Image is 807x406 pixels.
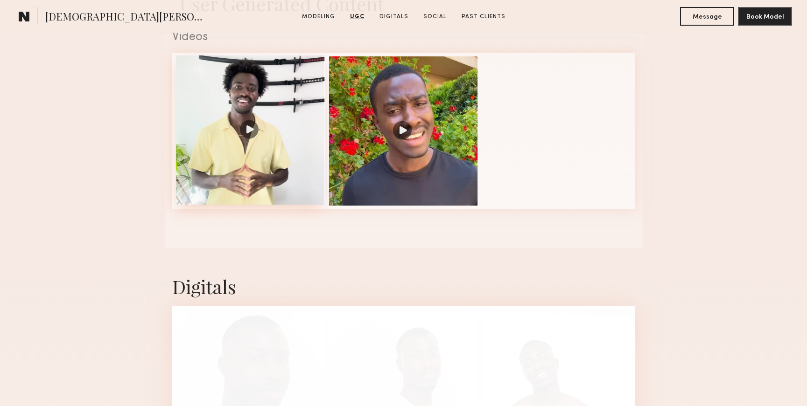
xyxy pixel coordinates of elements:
[420,13,450,21] a: Social
[172,274,635,299] div: Digitals
[738,12,792,20] a: Book Model
[172,31,635,43] div: Videos
[680,7,734,26] button: Message
[376,13,412,21] a: Digitals
[45,9,207,26] span: [DEMOGRAPHIC_DATA][PERSON_NAME]
[298,13,339,21] a: Modeling
[346,13,368,21] a: UGC
[458,13,509,21] a: Past Clients
[738,7,792,26] button: Book Model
